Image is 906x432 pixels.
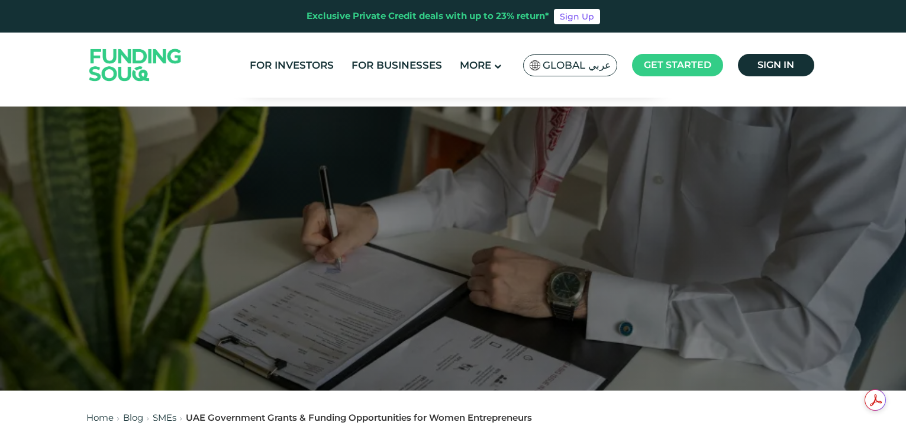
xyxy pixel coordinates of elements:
[247,56,337,75] a: For Investors
[153,412,176,423] a: SMEs
[644,59,711,70] span: Get started
[307,9,549,23] div: Exclusive Private Credit deals with up to 23% return*
[738,54,814,76] a: Sign in
[757,59,794,70] span: Sign in
[530,60,540,70] img: SA Flag
[349,56,445,75] a: For Businesses
[123,412,143,423] a: Blog
[554,9,600,24] a: Sign Up
[86,412,114,423] a: Home
[78,35,194,95] img: Logo
[186,411,532,425] div: UAE Government Grants & Funding Opportunities for Women Entrepreneurs
[543,59,611,72] span: Global عربي
[460,59,491,71] span: More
